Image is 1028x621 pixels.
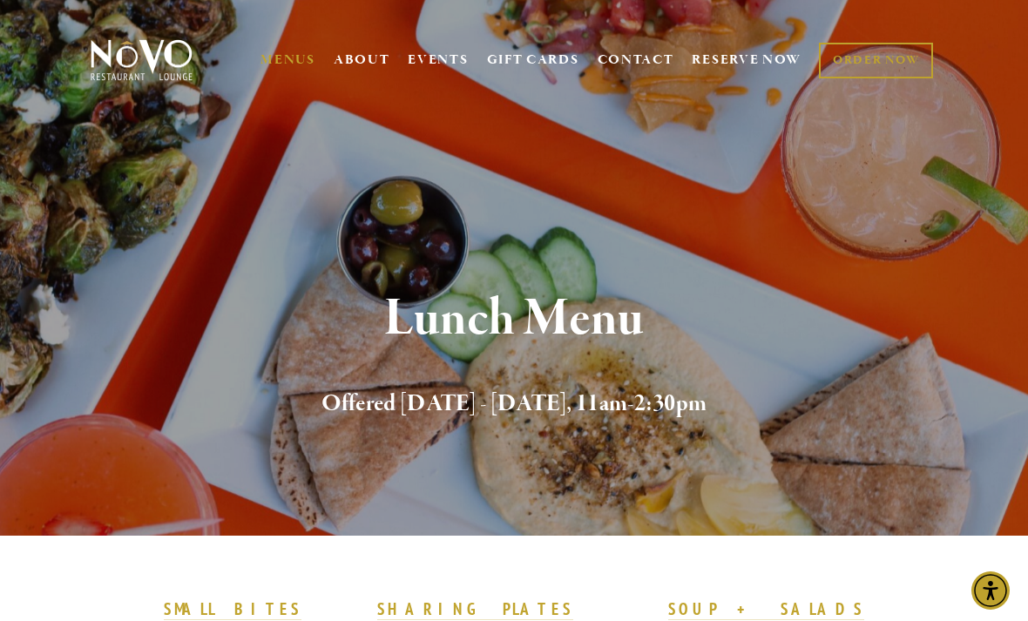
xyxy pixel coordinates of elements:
[334,51,390,69] a: ABOUT
[971,571,1010,610] div: Accessibility Menu
[408,51,468,69] a: EVENTS
[598,44,674,77] a: CONTACT
[668,598,863,619] strong: SOUP + SALADS
[113,291,916,348] h1: Lunch Menu
[377,598,572,621] a: SHARING PLATES
[87,38,196,82] img: Novo Restaurant &amp; Lounge
[487,44,579,77] a: GIFT CARDS
[260,51,315,69] a: MENUS
[668,598,863,621] a: SOUP + SALADS
[692,44,801,77] a: RESERVE NOW
[113,386,916,422] h2: Offered [DATE] - [DATE], 11am-2:30pm
[164,598,301,621] a: SMALL BITES
[377,598,572,619] strong: SHARING PLATES
[819,43,933,78] a: ORDER NOW
[164,598,301,619] strong: SMALL BITES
